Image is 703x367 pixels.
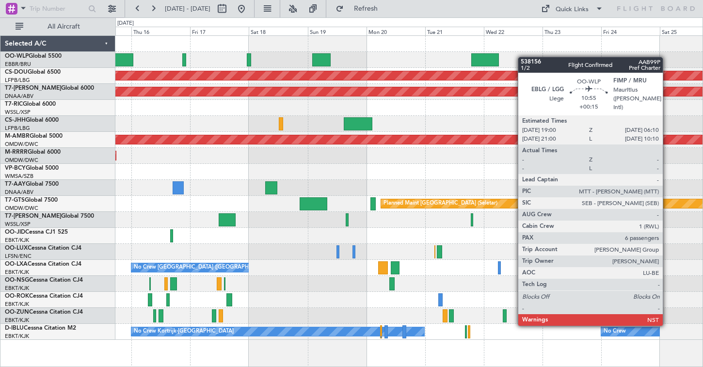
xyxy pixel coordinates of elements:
div: Fri 17 [190,27,249,35]
a: WSSL/XSP [5,109,31,116]
a: VP-BCYGlobal 5000 [5,165,59,171]
a: OO-ZUNCessna Citation CJ4 [5,309,83,315]
input: Trip Number [30,1,85,16]
div: No Crew [604,324,626,339]
a: OMDW/DWC [5,205,38,212]
span: OO-NSG [5,277,29,283]
a: LFPB/LBG [5,77,30,84]
a: CS-JHHGlobal 6000 [5,117,59,123]
a: OO-JIDCessna CJ1 525 [5,229,68,235]
div: Fri 24 [601,27,660,35]
div: No Crew Kortrijk-[GEOGRAPHIC_DATA] [134,324,234,339]
span: T7-RIC [5,101,23,107]
a: T7-AAYGlobal 7500 [5,181,59,187]
div: Tue 21 [425,27,484,35]
span: OO-WLP [5,53,29,59]
div: [DATE] [117,19,134,28]
span: T7-GTS [5,197,25,203]
a: OO-ROKCessna Citation CJ4 [5,293,83,299]
button: Refresh [331,1,389,16]
span: T7-[PERSON_NAME] [5,213,61,219]
a: OMDW/DWC [5,141,38,148]
span: OO-LXA [5,261,28,267]
span: D-IBLU [5,325,24,331]
button: Quick Links [536,1,608,16]
a: EBBR/BRU [5,61,31,68]
div: Thu 23 [543,27,601,35]
div: No Crew [GEOGRAPHIC_DATA] ([GEOGRAPHIC_DATA] National) [134,260,296,275]
div: Wed 22 [484,27,543,35]
span: CS-DOU [5,69,28,75]
a: T7-GTSGlobal 7500 [5,197,58,203]
a: DNAA/ABV [5,93,33,100]
a: D-IBLUCessna Citation M2 [5,325,76,331]
div: No Crew [604,228,626,243]
a: EBKT/KJK [5,333,29,340]
span: M-AMBR [5,133,30,139]
a: OO-LUXCessna Citation CJ4 [5,245,81,251]
span: T7-[PERSON_NAME] [5,85,61,91]
a: EBKT/KJK [5,317,29,324]
div: Mon 20 [367,27,425,35]
a: WMSA/SZB [5,173,33,180]
a: LFPB/LBG [5,125,30,132]
a: EBKT/KJK [5,237,29,244]
span: OO-LUX [5,245,28,251]
div: Quick Links [556,5,589,15]
a: M-AMBRGlobal 5000 [5,133,63,139]
a: LFSN/ENC [5,253,32,260]
div: Sat 18 [249,27,307,35]
a: OO-NSGCessna Citation CJ4 [5,277,83,283]
a: WSSL/XSP [5,221,31,228]
span: Refresh [346,5,386,12]
span: CS-JHH [5,117,26,123]
a: OMDW/DWC [5,157,38,164]
a: OO-WLPGlobal 5500 [5,53,62,59]
a: EBKT/KJK [5,301,29,308]
a: DNAA/ABV [5,189,33,196]
a: OO-LXACessna Citation CJ4 [5,261,81,267]
a: EBKT/KJK [5,269,29,276]
div: Sun 19 [308,27,367,35]
button: All Aircraft [11,19,105,34]
span: VP-BCY [5,165,26,171]
a: M-RRRRGlobal 6000 [5,149,61,155]
a: T7-[PERSON_NAME]Global 7500 [5,213,94,219]
a: T7-RICGlobal 6000 [5,101,56,107]
div: Planned Maint [GEOGRAPHIC_DATA] (Seletar) [383,196,497,211]
span: OO-JID [5,229,25,235]
a: CS-DOUGlobal 6500 [5,69,61,75]
a: T7-[PERSON_NAME]Global 6000 [5,85,94,91]
span: M-RRRR [5,149,28,155]
a: EBKT/KJK [5,285,29,292]
span: OO-ROK [5,293,29,299]
span: T7-AAY [5,181,26,187]
span: OO-ZUN [5,309,29,315]
span: [DATE] - [DATE] [165,4,210,13]
span: All Aircraft [25,23,102,30]
div: Thu 16 [131,27,190,35]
